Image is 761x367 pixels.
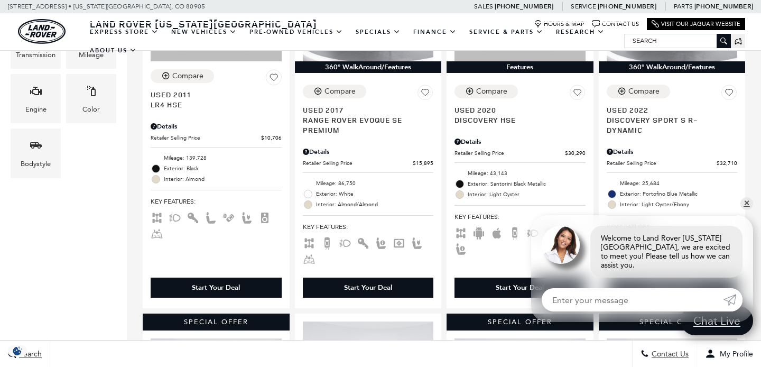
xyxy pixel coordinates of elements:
div: Color [82,104,100,115]
div: Start Your Deal [151,278,282,298]
span: Retailer Selling Price [607,159,717,167]
span: $32,710 [717,159,737,167]
span: $15,895 [413,159,433,167]
span: Power Seats [240,213,253,221]
span: Used 2020 [454,105,578,115]
button: Compare Vehicle [607,85,670,98]
span: Used 2011 [151,89,274,99]
span: Power Seats [411,238,423,246]
span: Exterior: White [316,189,434,199]
a: Submit [723,288,743,311]
div: Pricing Details - Discovery HSE [454,137,586,146]
button: Save Vehicle [570,85,586,105]
li: Mileage: 25,684 [607,178,738,189]
a: Land Rover [US_STATE][GEOGRAPHIC_DATA] [83,17,323,30]
span: Rain-Sensing Wipers [303,254,315,262]
div: Compare [628,87,660,96]
div: BodystyleBodystyle [11,129,61,178]
div: Mileage [79,49,104,61]
a: Used 2011LR4 HSE [151,89,282,109]
div: Start Your Deal [303,278,434,298]
div: Bodystyle [21,158,51,170]
span: Key Features : [151,196,282,207]
span: Used 2022 [607,105,730,115]
span: Sales [474,3,493,10]
span: Key Features : [454,211,586,223]
a: Research [550,23,611,41]
div: Welcome to Land Rover [US_STATE][GEOGRAPHIC_DATA], we are excited to meet you! Please tell us how... [590,226,743,278]
span: AWD [454,228,467,236]
div: Compare [476,87,507,96]
a: Service & Parts [463,23,550,41]
span: Used 2017 [303,105,426,115]
button: Compare Vehicle [454,85,518,98]
span: AWD [303,238,315,246]
span: Android Auto [472,228,485,236]
a: [PHONE_NUMBER] [598,2,656,11]
a: Retailer Selling Price $10,706 [151,134,282,142]
button: Save Vehicle [721,85,737,105]
span: Service [571,3,596,10]
span: Exterior: Santorini Black Metallic [468,179,586,189]
span: Exterior: Portofino Blue Metallic [620,189,738,199]
span: Discovery HSE [454,115,578,125]
a: [PHONE_NUMBER] [694,2,753,11]
img: Land Rover [18,19,66,44]
span: Leather Seats [205,213,217,221]
span: Parts [674,3,693,10]
div: Start Your Deal [344,283,392,292]
span: Retailer Selling Price [454,149,565,157]
a: Pre-Owned Vehicles [243,23,349,41]
span: AWD [151,213,163,221]
div: 360° WalkAround/Features [599,61,746,73]
span: Range Rover Evoque SE Premium [303,115,426,135]
span: LR4 HSE [151,99,274,109]
div: 360° WalkAround/Features [295,61,442,73]
span: Keyless Entry [357,238,369,246]
nav: Main Navigation [83,23,624,60]
div: Start Your Deal [496,283,544,292]
span: Memory Seats [375,238,387,246]
a: About Us [83,41,143,60]
a: [PHONE_NUMBER] [495,2,553,11]
div: EngineEngine [11,74,61,123]
input: Enter your message [542,288,723,311]
a: Contact Us [592,20,639,28]
span: Backup Camera [508,228,521,236]
div: Features [447,61,593,73]
span: Key Features : [303,221,434,233]
a: Visit Our Jaguar Website [652,20,740,28]
li: Mileage: 86,750 [303,178,434,189]
img: Opt-Out Icon [5,345,30,356]
span: Rain-Sensing Wipers [151,229,163,236]
span: Land Rover [US_STATE][GEOGRAPHIC_DATA] [90,17,317,30]
a: Retailer Selling Price $30,290 [454,149,586,157]
span: Backup Camera [321,238,333,246]
span: Interior: Light Oyster [468,189,586,200]
div: Compare [172,71,203,81]
div: Start Your Deal [454,278,586,298]
section: Click to Open Cookie Consent Modal [5,345,30,356]
div: Pricing Details - Discovery Sport S R-Dynamic [607,147,738,157]
span: Apple Car-Play [490,228,503,236]
a: Retailer Selling Price $32,710 [607,159,738,167]
li: Mileage: 43,143 [454,168,586,179]
a: New Vehicles [165,23,243,41]
span: Fog Lights [339,238,351,246]
div: Special Offer [447,314,593,331]
a: Retailer Selling Price $15,895 [303,159,434,167]
a: Used 2022Discovery Sport S R-Dynamic [607,105,738,135]
input: Search [625,34,730,47]
span: Navigation Sys [393,238,405,246]
div: Transmission [16,49,55,61]
a: EXPRESS STORE [83,23,165,41]
a: Specials [349,23,407,41]
span: Memory Seats [454,244,467,252]
span: $10,706 [261,134,282,142]
a: Hours & Map [534,20,584,28]
span: Exterior: Black [164,163,282,174]
span: Discovery Sport S R-Dynamic [607,115,730,135]
span: Retailer Selling Price [151,134,261,142]
li: Mileage: 139,728 [151,153,282,163]
button: Save Vehicle [266,69,282,89]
